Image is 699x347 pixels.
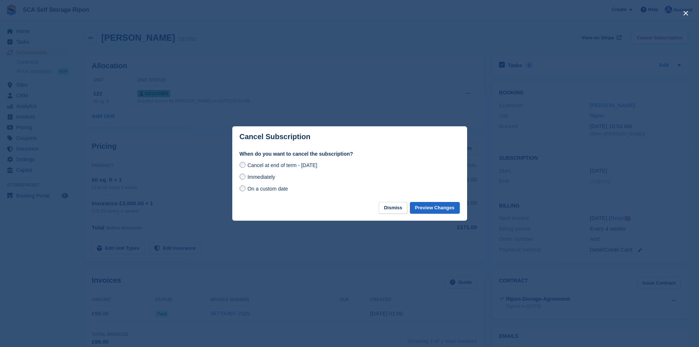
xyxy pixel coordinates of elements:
p: Cancel Subscription [240,133,310,141]
span: Immediately [247,174,275,180]
button: Preview Changes [410,202,460,214]
span: Cancel at end of term - [DATE] [247,162,317,168]
input: Cancel at end of term - [DATE] [240,162,245,168]
button: close [680,7,692,19]
button: Dismiss [379,202,407,214]
input: On a custom date [240,185,245,191]
span: On a custom date [247,186,288,192]
input: Immediately [240,174,245,180]
label: When do you want to cancel the subscription? [240,150,460,158]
